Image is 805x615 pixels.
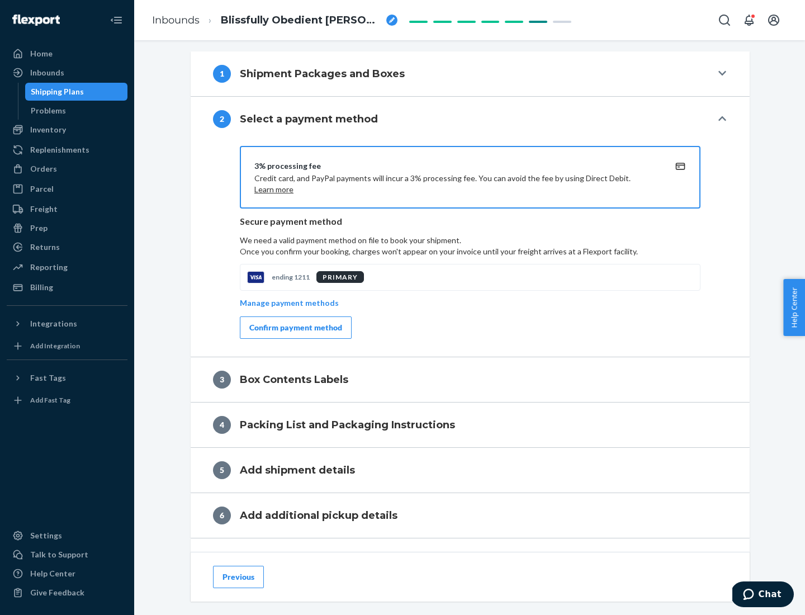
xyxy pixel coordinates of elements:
[763,9,785,31] button: Open account menu
[30,282,53,293] div: Billing
[7,546,127,564] button: Talk to Support
[7,200,127,218] a: Freight
[7,565,127,583] a: Help Center
[30,124,66,135] div: Inventory
[738,9,760,31] button: Open notifications
[30,318,77,329] div: Integrations
[240,418,455,432] h4: Packing List and Packaging Instructions
[316,271,364,283] div: PRIMARY
[191,448,750,493] button: 5Add shipment details
[30,341,80,351] div: Add Integration
[254,160,659,172] div: 3% processing fee
[30,67,64,78] div: Inbounds
[213,461,231,479] div: 5
[254,173,659,195] p: Credit card, and PayPal payments will incur a 3% processing fee. You can avoid the fee by using D...
[7,180,127,198] a: Parcel
[30,242,60,253] div: Returns
[7,584,127,602] button: Give Feedback
[240,235,700,257] p: We need a valid payment method on file to book your shipment.
[12,15,60,26] img: Flexport logo
[7,64,127,82] a: Inbounds
[191,97,750,141] button: 2Select a payment method
[783,279,805,336] button: Help Center
[7,527,127,545] a: Settings
[272,272,310,282] p: ending 1211
[7,337,127,355] a: Add Integration
[191,51,750,96] button: 1Shipment Packages and Boxes
[31,86,84,97] div: Shipping Plans
[240,508,397,523] h4: Add additional pickup details
[213,110,231,128] div: 2
[31,105,66,116] div: Problems
[732,581,794,609] iframe: Opens a widget where you can chat to one of our agents
[7,141,127,159] a: Replenishments
[213,65,231,83] div: 1
[7,258,127,276] a: Reporting
[7,391,127,409] a: Add Fast Tag
[221,13,382,28] span: Blissfully Obedient Dunker
[25,102,128,120] a: Problems
[105,9,127,31] button: Close Navigation
[7,369,127,387] button: Fast Tags
[30,568,75,579] div: Help Center
[240,112,378,126] h4: Select a payment method
[143,4,406,37] ol: breadcrumbs
[249,322,342,333] div: Confirm payment method
[240,297,339,309] p: Manage payment methods
[25,83,128,101] a: Shipping Plans
[191,493,750,538] button: 6Add additional pickup details
[30,204,58,215] div: Freight
[152,14,200,26] a: Inbounds
[213,416,231,434] div: 4
[7,238,127,256] a: Returns
[240,215,700,228] p: Secure payment method
[240,246,700,257] p: Once you confirm your booking, charges won't appear on your invoice until your freight arrives at...
[30,395,70,405] div: Add Fast Tag
[240,67,405,81] h4: Shipment Packages and Boxes
[30,262,68,273] div: Reporting
[213,507,231,524] div: 6
[30,183,54,195] div: Parcel
[7,219,127,237] a: Prep
[191,538,750,583] button: 7Shipping Quote
[191,403,750,447] button: 4Packing List and Packaging Instructions
[30,372,66,384] div: Fast Tags
[7,315,127,333] button: Integrations
[240,372,348,387] h4: Box Contents Labels
[7,121,127,139] a: Inventory
[30,48,53,59] div: Home
[30,144,89,155] div: Replenishments
[30,163,57,174] div: Orders
[7,160,127,178] a: Orders
[30,223,48,234] div: Prep
[191,357,750,402] button: 3Box Contents Labels
[30,549,88,560] div: Talk to Support
[7,278,127,296] a: Billing
[213,566,264,588] button: Previous
[213,371,231,389] div: 3
[30,587,84,598] div: Give Feedback
[240,463,355,477] h4: Add shipment details
[30,530,62,541] div: Settings
[713,9,736,31] button: Open Search Box
[254,184,293,195] button: Learn more
[240,316,352,339] button: Confirm payment method
[7,45,127,63] a: Home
